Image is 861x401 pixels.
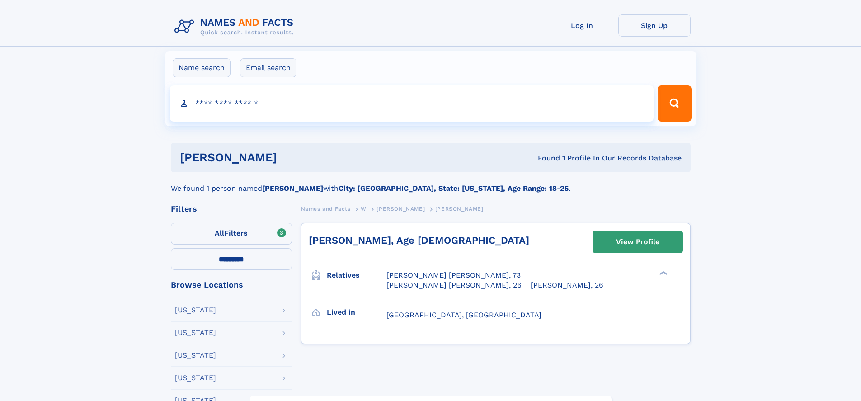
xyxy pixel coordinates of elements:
[339,184,569,193] b: City: [GEOGRAPHIC_DATA], State: [US_STATE], Age Range: 18-25
[327,268,386,283] h3: Relatives
[171,14,301,39] img: Logo Names and Facts
[180,152,408,163] h1: [PERSON_NAME]
[173,58,231,77] label: Name search
[658,85,691,122] button: Search Button
[262,184,323,193] b: [PERSON_NAME]
[407,153,682,163] div: Found 1 Profile In Our Records Database
[175,329,216,336] div: [US_STATE]
[546,14,618,37] a: Log In
[170,85,654,122] input: search input
[435,206,484,212] span: [PERSON_NAME]
[593,231,682,253] a: View Profile
[309,235,529,246] a: [PERSON_NAME], Age [DEMOGRAPHIC_DATA]
[376,206,425,212] span: [PERSON_NAME]
[175,374,216,382] div: [US_STATE]
[361,203,367,214] a: W
[376,203,425,214] a: [PERSON_NAME]
[171,281,292,289] div: Browse Locations
[301,203,351,214] a: Names and Facts
[386,270,521,280] a: [PERSON_NAME] [PERSON_NAME], 73
[531,280,603,290] a: [PERSON_NAME], 26
[386,311,541,319] span: [GEOGRAPHIC_DATA], [GEOGRAPHIC_DATA]
[171,223,292,245] label: Filters
[171,205,292,213] div: Filters
[171,172,691,194] div: We found 1 person named with .
[327,305,386,320] h3: Lived in
[657,270,668,276] div: ❯
[175,352,216,359] div: [US_STATE]
[240,58,296,77] label: Email search
[215,229,224,237] span: All
[386,280,522,290] a: [PERSON_NAME] [PERSON_NAME], 26
[616,231,659,252] div: View Profile
[618,14,691,37] a: Sign Up
[175,307,216,314] div: [US_STATE]
[361,206,367,212] span: W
